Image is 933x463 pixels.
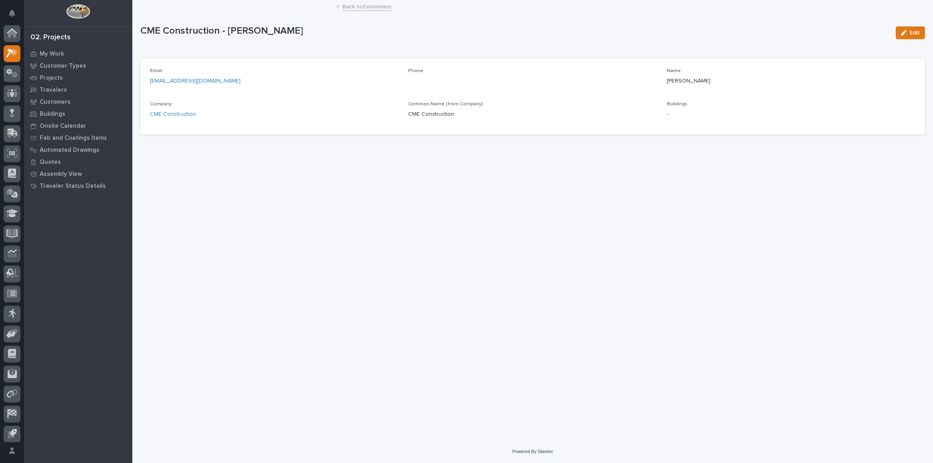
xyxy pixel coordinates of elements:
p: Traveler Status Details [40,183,106,190]
p: Quotes [40,159,61,166]
span: Name [667,68,681,73]
a: Onsite Calendar [24,120,132,132]
span: Buildings [667,102,687,107]
p: Onsite Calendar [40,123,86,130]
a: Powered By Stacker [512,449,553,454]
a: Fab and Coatings Items [24,132,132,144]
a: Projects [24,72,132,84]
a: [EMAIL_ADDRESS][DOMAIN_NAME] [150,78,241,84]
span: Company [150,102,172,107]
button: Notifications [4,5,20,22]
a: Back toCustomers [342,2,391,11]
div: Notifications [10,10,20,22]
span: Phone [408,68,423,73]
p: CME Construction - [PERSON_NAME] [140,25,889,37]
span: Edit [910,29,920,36]
p: Customers [40,99,71,106]
p: [PERSON_NAME] [667,77,915,85]
a: Traveler Status Details [24,180,132,192]
span: Common Name (from Company) [408,102,483,107]
p: Travelers [40,87,67,94]
a: Buildings [24,108,132,120]
a: Customers [24,96,132,108]
p: Fab and Coatings Items [40,135,107,142]
a: Customer Types [24,60,132,72]
a: Assembly View [24,168,132,180]
button: Edit [896,26,925,39]
a: CME Construction [150,110,196,119]
img: Workspace Logo [66,4,90,19]
p: Projects [40,74,63,82]
span: Email [150,68,162,73]
a: Quotes [24,156,132,168]
p: Automated Drawings [40,147,99,154]
p: Customer Types [40,62,86,70]
p: My Work [40,50,64,58]
a: Automated Drawings [24,144,132,156]
p: Buildings [40,111,65,118]
div: 02. Projects [30,33,71,42]
a: Travelers [24,84,132,96]
p: Assembly View [40,171,82,178]
a: My Work [24,48,132,60]
p: - [667,110,915,119]
p: CME Construction [408,110,657,119]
